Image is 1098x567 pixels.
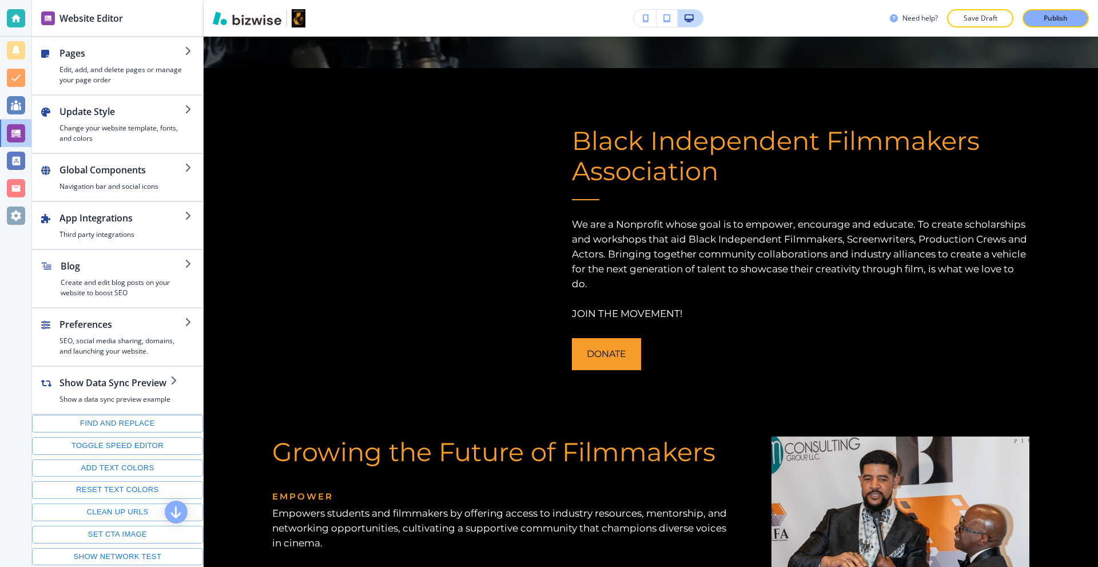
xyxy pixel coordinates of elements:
[32,415,203,433] button: Find and replace
[32,481,203,499] button: Reset text colors
[32,503,203,521] button: Clean up URLs
[572,217,1030,291] p: We are a Nonprofit whose goal is to empower, encourage and educate. To create scholarships and wo...
[572,338,641,370] a: Donate
[272,506,730,550] p: Empowers students and filmmakers by offering access to industry resources, mentorship, and networ...
[59,105,185,118] h2: Update Style
[59,65,185,85] h4: Edit, add, and delete pages or manage your page order
[32,154,203,201] button: Global ComponentsNavigation bar and social icons
[32,459,203,477] button: Add text colors
[59,181,185,192] h4: Navigation bar and social icons
[272,436,715,467] span: Growing the Future of Filmmakers
[587,347,626,361] span: Donate
[59,229,185,240] h4: Third party integrations
[59,123,185,144] h4: Change your website template, fonts, and colors
[59,11,123,25] h2: Website Editor
[32,202,203,249] button: App IntegrationsThird party integrations
[947,9,1013,27] button: Save Draft
[572,125,986,187] span: Black Independent Filmmakers Association
[61,277,185,298] h4: Create and edit blog posts on your website to boost SEO
[32,96,203,153] button: Update StyleChange your website template, fonts, and colors
[32,37,203,94] button: PagesEdit, add, and delete pages or manage your page order
[41,11,55,25] img: editor icon
[59,318,185,331] h2: Preferences
[59,376,170,390] h2: Show Data Sync Preview
[32,548,203,566] button: Show network test
[572,306,1030,321] p: JOIN THE MOVEMENT!
[59,46,185,60] h2: Pages
[59,336,185,356] h4: SEO, social media sharing, domains, and launching your website.
[61,259,185,273] h2: Blog
[32,250,203,307] button: BlogCreate and edit blog posts on your website to boost SEO
[213,11,281,25] img: Bizwise Logo
[32,308,203,366] button: PreferencesSEO, social media sharing, domains, and launching your website.
[272,490,333,503] p: Empower
[32,437,203,455] button: Toggle speed editor
[32,526,203,544] button: Set CTA image
[32,367,189,414] button: Show Data Sync PreviewShow a data sync preview example
[902,13,938,23] h3: Need help?
[59,394,170,405] h4: Show a data sync preview example
[962,13,998,23] p: Save Draft
[59,211,185,225] h2: App Integrations
[1044,13,1068,23] p: Publish
[292,9,305,27] img: Your Logo
[59,163,185,177] h2: Global Components
[1023,9,1089,27] button: Publish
